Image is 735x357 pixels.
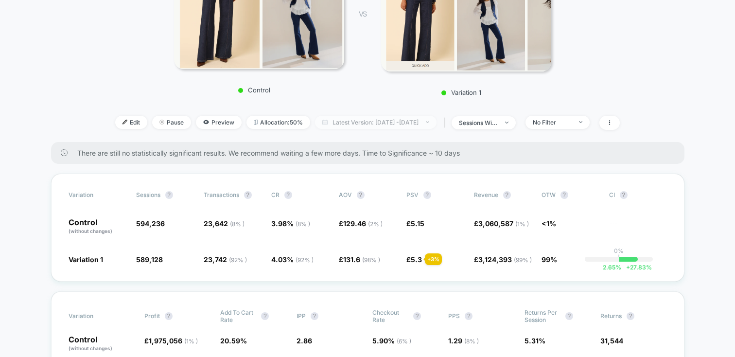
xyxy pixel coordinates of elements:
span: 131.6 [343,255,380,264]
span: 3.98 % [271,219,310,228]
button: ? [560,191,568,199]
div: + 3 % [425,253,442,265]
span: 2.65 % [603,264,621,271]
span: (without changes) [69,345,112,351]
button: ? [311,312,318,320]
button: ? [503,191,511,199]
span: Transactions [204,191,239,198]
button: ? [565,312,573,320]
span: AOV [339,191,352,198]
span: There are still no statistically significant results. We recommend waiting a few more days . Time... [77,149,665,157]
span: Allocation: 50% [246,116,310,129]
span: ( 6 % ) [397,338,411,345]
span: (without changes) [69,228,112,234]
div: sessions with impression [459,119,498,126]
span: OTW [542,191,595,199]
button: ? [627,312,634,320]
p: Control [69,218,126,235]
span: ( 92 % ) [296,256,314,264]
span: VS [359,10,367,18]
span: CR [271,191,280,198]
span: Variation 1 [69,255,103,264]
span: £ [339,255,380,264]
span: £ [406,255,422,264]
img: edit [122,120,127,125]
span: Checkout Rate [372,309,408,323]
p: Variation 1 [376,89,546,96]
span: 4.03 % [271,255,314,264]
span: 129.46 [343,219,383,228]
span: PPS [448,312,460,320]
span: Returns Per Session [525,309,560,323]
span: Add To Cart Rate [220,309,256,323]
span: 5.15 [411,219,424,228]
button: ? [413,312,421,320]
span: ( 8 % ) [230,220,245,228]
span: £ [474,255,532,264]
img: end [159,120,164,125]
p: 0% [614,247,624,254]
span: £ [144,337,198,345]
span: Returns [600,312,622,320]
button: ? [165,312,173,320]
span: 23,642 [204,219,245,228]
img: end [505,122,508,124]
span: 2.86 [297,337,312,345]
span: 589,128 [136,255,163,264]
span: ( 1 % ) [515,220,529,228]
span: <1% [542,219,556,228]
span: --- [609,221,667,235]
span: Variation [69,309,122,323]
span: Revenue [474,191,498,198]
span: £ [339,219,383,228]
span: 5.31 % [525,337,545,345]
span: + [626,264,630,271]
button: ? [165,191,173,199]
button: ? [620,191,628,199]
img: rebalance [254,120,258,125]
span: | [441,116,452,130]
button: ? [244,191,252,199]
p: Control [69,336,135,352]
button: ? [465,312,472,320]
span: Edit [115,116,147,129]
span: ( 99 % ) [514,256,532,264]
span: Preview [196,116,242,129]
span: 1,975,056 [149,337,198,345]
p: Control [169,86,339,94]
span: £ [474,219,529,228]
span: ( 92 % ) [229,256,247,264]
span: Sessions [136,191,160,198]
span: IPP [297,312,306,320]
span: 99% [542,255,557,264]
span: PSV [406,191,419,198]
span: 23,742 [204,255,247,264]
span: 27.83 % [621,264,652,271]
span: Variation [69,191,122,199]
span: ( 8 % ) [296,220,310,228]
span: ( 98 % ) [362,256,380,264]
span: ( 8 % ) [464,338,479,345]
button: ? [423,191,431,199]
span: Pause [152,116,191,129]
span: Latest Version: [DATE] - [DATE] [315,116,437,129]
span: 20.59 % [220,337,247,345]
span: 31,544 [600,337,623,345]
p: | [618,254,620,262]
div: No Filter [533,119,572,126]
button: ? [261,312,269,320]
img: calendar [322,120,328,125]
span: 3,124,393 [478,255,532,264]
span: £ [406,219,424,228]
img: end [426,121,429,123]
span: ( 1 % ) [184,338,198,345]
span: 5.90 % [372,337,411,345]
span: ( 2 % ) [368,220,383,228]
span: 5.3 [411,255,422,264]
span: 594,236 [136,219,165,228]
span: Profit [144,312,160,320]
button: ? [357,191,365,199]
button: ? [284,191,292,199]
span: 1.29 [448,337,479,345]
span: 3,060,587 [478,219,529,228]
